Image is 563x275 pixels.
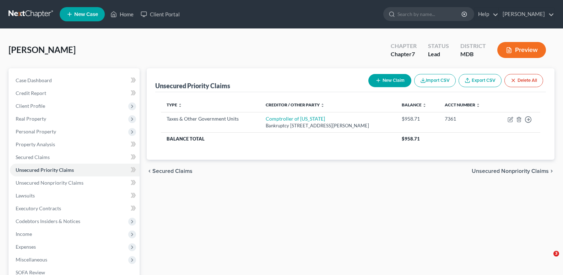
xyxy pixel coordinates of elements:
i: unfold_more [422,103,427,107]
div: Unsecured Priority Claims [155,81,230,90]
button: Delete All [504,74,543,87]
i: unfold_more [320,103,325,107]
i: unfold_more [178,103,182,107]
a: Credit Report [10,87,140,100]
a: Comptroller of [US_STATE] [266,116,325,122]
span: Income [16,231,32,237]
button: chevron_left Secured Claims [147,168,193,174]
input: Search by name... [397,7,462,21]
span: Unsecured Priority Claims [16,167,74,173]
div: $958.71 [402,115,433,122]
span: Codebtors Insiders & Notices [16,218,80,224]
a: Case Dashboard [10,74,140,87]
div: Bankruptcy [STREET_ADDRESS][PERSON_NAME] [266,122,390,129]
a: Export CSV [459,74,502,87]
span: Personal Property [16,128,56,134]
a: Lawsuits [10,189,140,202]
span: Executory Contracts [16,205,61,211]
a: Unsecured Nonpriority Claims [10,176,140,189]
iframe: Intercom live chat [539,251,556,268]
span: Miscellaneous [16,257,47,263]
button: Import CSV [414,74,456,87]
span: [PERSON_NAME] [9,44,76,55]
div: Status [428,42,449,50]
th: Balance Total [161,132,396,145]
i: unfold_more [476,103,480,107]
span: Expenses [16,244,36,250]
a: Creditor / Other Party unfold_more [266,102,325,107]
span: 7 [412,51,415,57]
a: Acct Number unfold_more [445,102,480,107]
button: Unsecured Nonpriority Claims chevron_right [472,168,554,174]
span: Secured Claims [152,168,193,174]
div: 7361 [445,115,489,122]
i: chevron_left [147,168,152,174]
span: Case Dashboard [16,77,52,83]
span: Client Profile [16,103,45,109]
span: New Case [74,12,98,17]
button: New Claim [368,74,411,87]
div: Chapter [391,42,417,50]
span: 3 [553,251,559,257]
i: chevron_right [549,168,554,174]
a: Help [475,8,498,21]
a: Executory Contracts [10,202,140,215]
div: Taxes & Other Government Units [167,115,254,122]
a: [PERSON_NAME] [499,8,554,21]
button: Preview [497,42,546,58]
span: Property Analysis [16,141,55,147]
a: Secured Claims [10,151,140,164]
span: Unsecured Nonpriority Claims [472,168,549,174]
div: District [460,42,486,50]
span: $958.71 [402,136,420,142]
div: MDB [460,50,486,58]
span: Unsecured Nonpriority Claims [16,180,83,186]
div: Lead [428,50,449,58]
a: Balance unfold_more [402,102,427,107]
a: Unsecured Priority Claims [10,164,140,176]
span: Real Property [16,116,46,122]
div: Chapter [391,50,417,58]
span: Credit Report [16,90,46,96]
a: Home [107,8,137,21]
a: Client Portal [137,8,183,21]
a: Type unfold_more [167,102,182,107]
span: Secured Claims [16,154,50,160]
a: Property Analysis [10,138,140,151]
span: Lawsuits [16,192,35,199]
